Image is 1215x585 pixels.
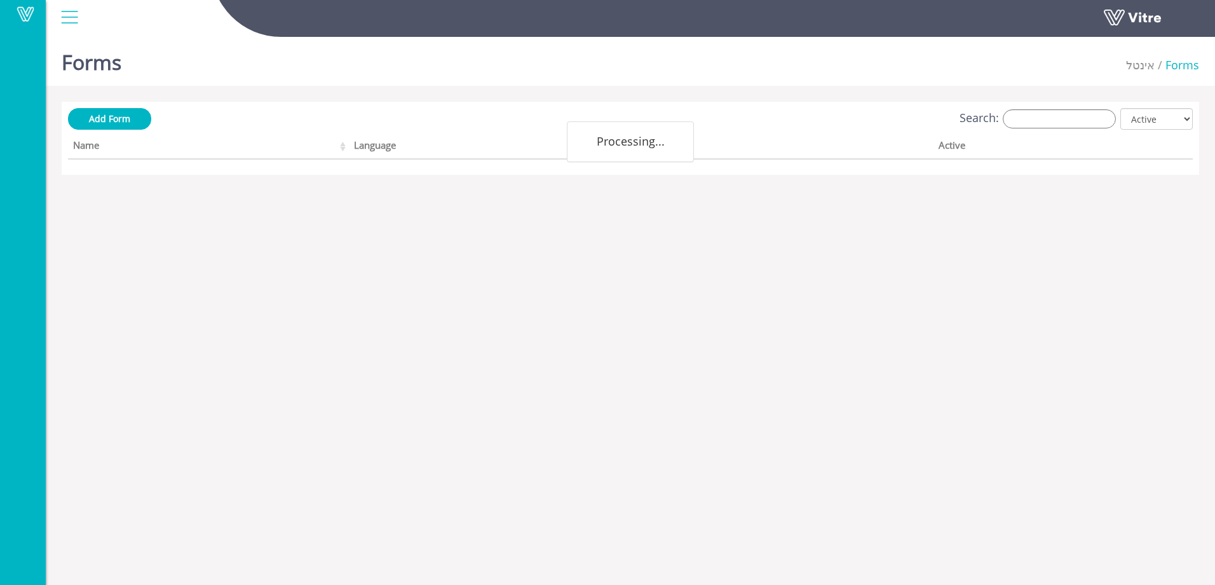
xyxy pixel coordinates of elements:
th: Language [349,135,642,160]
input: Search: [1003,109,1116,128]
span: 19 [1126,57,1155,72]
a: Add Form [68,108,151,130]
label: Search: [960,109,1116,128]
th: Active [933,135,1136,160]
th: Company [643,135,933,160]
h1: Forms [62,32,121,86]
th: Name [68,135,349,160]
div: Processing... [567,121,694,162]
li: Forms [1155,57,1199,74]
span: Add Form [89,113,130,125]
